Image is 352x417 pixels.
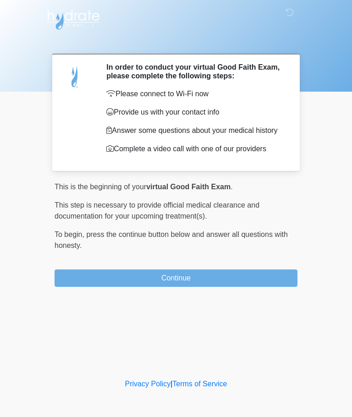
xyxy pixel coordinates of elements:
[55,201,259,220] span: This step is necessary to provide official medical clearance and documentation for your upcoming ...
[106,107,284,118] p: Provide us with your contact info
[55,269,297,287] button: Continue
[106,143,284,154] p: Complete a video call with one of our providers
[48,33,304,50] h1: ‎ ‎ ‎ ‎
[106,125,284,136] p: Answer some questions about your medical history
[45,7,101,30] img: Hydrate IV Bar - Arcadia Logo
[106,88,284,99] p: Please connect to Wi-Fi now
[106,63,284,80] h2: In order to conduct your virtual Good Faith Exam, please complete the following steps:
[172,380,227,388] a: Terms of Service
[55,230,86,238] span: To begin,
[170,380,172,388] a: |
[61,63,89,90] img: Agent Avatar
[55,183,146,191] span: This is the beginning of your
[146,183,231,191] strong: virtual Good Faith Exam
[125,380,171,388] a: Privacy Policy
[231,183,232,191] span: .
[55,230,288,249] span: press the continue button below and answer all questions with honesty.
